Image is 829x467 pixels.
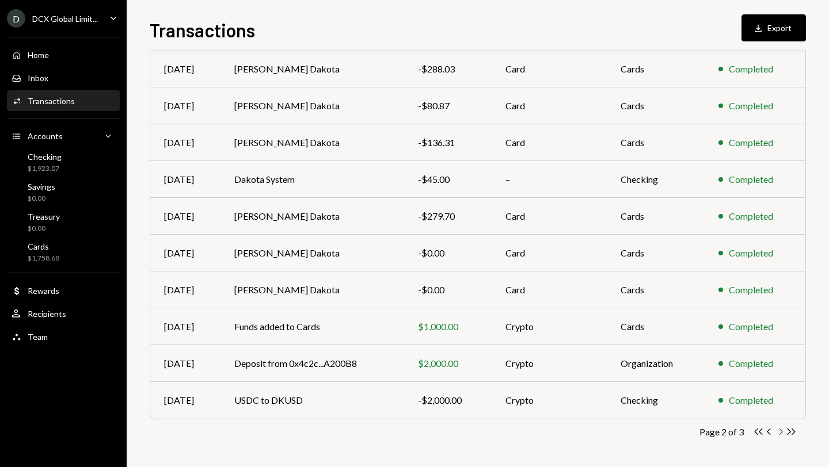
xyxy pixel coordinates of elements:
td: Cards [607,87,705,124]
div: $1,000.00 [418,320,478,334]
div: Inbox [28,73,48,83]
td: [PERSON_NAME] Dakota [220,124,404,161]
div: Recipients [28,309,66,319]
div: $0.00 [28,224,60,234]
td: Cards [607,271,705,308]
td: Crypto [492,345,607,382]
div: Treasury [28,212,60,221]
td: Card [492,235,607,271]
td: Card [492,271,607,308]
div: $2,000.00 [418,357,478,370]
div: $1,758.68 [28,254,59,263]
h1: Transactions [150,18,255,41]
div: $0.00 [28,194,55,204]
div: Page 2 of 3 [699,426,744,437]
td: Crypto [492,308,607,345]
a: Inbox [7,67,120,88]
div: Checking [28,152,62,162]
button: Export [741,14,806,41]
div: -$0.00 [418,283,478,297]
div: [DATE] [164,320,207,334]
div: Completed [729,393,773,407]
div: $1,923.07 [28,164,62,174]
td: Card [492,198,607,235]
td: Deposit from 0x4c2c...A200B8 [220,345,404,382]
td: – [492,161,607,198]
div: Savings [28,182,55,192]
div: Completed [729,209,773,223]
a: Team [7,326,120,347]
div: Completed [729,136,773,150]
td: [PERSON_NAME] Dakota [220,235,404,271]
td: [PERSON_NAME] Dakota [220,198,404,235]
div: D [7,9,25,28]
td: Card [492,51,607,87]
div: Completed [729,357,773,370]
td: Checking [607,161,705,198]
div: -$288.03 [418,62,478,76]
div: Cards [28,242,59,251]
div: Rewards [28,286,59,296]
a: Transactions [7,90,120,111]
div: [DATE] [164,283,207,297]
div: Completed [729,320,773,334]
div: -$0.00 [418,246,478,260]
td: Dakota System [220,161,404,198]
a: Checking$1,923.07 [7,148,120,176]
div: [DATE] [164,173,207,186]
a: Home [7,44,120,65]
div: DCX Global Limit... [32,14,98,24]
td: Cards [607,235,705,271]
div: [DATE] [164,209,207,223]
div: -$80.87 [418,99,478,113]
div: Accounts [28,131,63,141]
td: Cards [607,198,705,235]
a: Accounts [7,125,120,146]
div: Completed [729,173,773,186]
div: Completed [729,62,773,76]
td: Funds added to Cards [220,308,404,345]
div: -$279.70 [418,209,478,223]
div: [DATE] [164,136,207,150]
div: Completed [729,246,773,260]
div: [DATE] [164,357,207,370]
a: Rewards [7,280,120,301]
td: Card [492,124,607,161]
div: [DATE] [164,99,207,113]
div: [DATE] [164,246,207,260]
div: Team [28,332,48,342]
td: Card [492,87,607,124]
a: Savings$0.00 [7,178,120,206]
div: -$2,000.00 [418,393,478,407]
div: -$45.00 [418,173,478,186]
td: Crypto [492,382,607,419]
td: Cards [607,124,705,161]
td: Cards [607,308,705,345]
td: Organization [607,345,705,382]
td: Checking [607,382,705,419]
td: USDC to DKUSD [220,382,404,419]
div: -$136.31 [418,136,478,150]
td: [PERSON_NAME] Dakota [220,87,404,124]
div: [DATE] [164,62,207,76]
div: Transactions [28,96,75,106]
div: Completed [729,99,773,113]
div: [DATE] [164,393,207,407]
td: Cards [607,51,705,87]
td: [PERSON_NAME] Dakota [220,271,404,308]
a: Cards$1,758.68 [7,238,120,266]
div: Home [28,50,49,60]
a: Treasury$0.00 [7,208,120,236]
a: Recipients [7,303,120,324]
div: Completed [729,283,773,297]
td: [PERSON_NAME] Dakota [220,51,404,87]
